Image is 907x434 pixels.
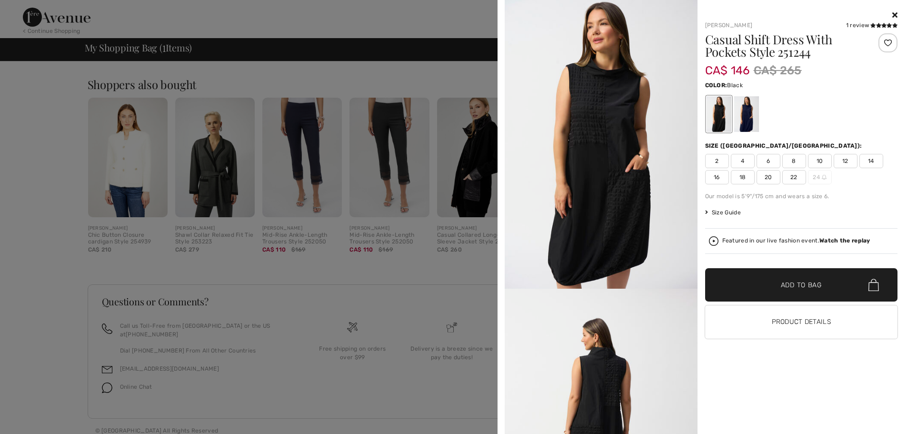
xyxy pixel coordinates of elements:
span: 10 [808,154,832,168]
button: Add to Bag [705,268,898,302]
div: Featured in our live fashion event. [722,238,870,244]
img: Watch the replay [709,236,718,246]
span: 22 [782,170,806,184]
span: 4 [731,154,755,168]
div: Our model is 5'9"/175 cm and wears a size 6. [705,192,898,201]
span: 12 [834,154,857,168]
span: 6 [757,154,780,168]
span: Size Guide [705,208,741,217]
div: Black [706,96,731,132]
strong: Watch the replay [819,237,870,244]
div: 1 review [846,21,897,30]
button: Product Details [705,305,898,339]
span: 16 [705,170,729,184]
span: 24 [808,170,832,184]
div: Size ([GEOGRAPHIC_DATA]/[GEOGRAPHIC_DATA]): [705,141,864,150]
span: 18 [731,170,755,184]
h1: Casual Shift Dress With Pockets Style 251244 [705,33,866,58]
span: 8 [782,154,806,168]
span: Chat [21,7,40,15]
span: 20 [757,170,780,184]
span: Color: [705,82,728,89]
span: Black [727,82,743,89]
img: Bag.svg [868,279,879,291]
img: ring-m.svg [822,175,827,180]
span: 2 [705,154,729,168]
span: Add to Bag [781,280,822,290]
a: [PERSON_NAME] [705,22,753,29]
span: CA$ 146 [705,54,750,77]
div: Midnight Blue [734,96,758,132]
span: CA$ 265 [754,62,802,79]
span: 14 [859,154,883,168]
